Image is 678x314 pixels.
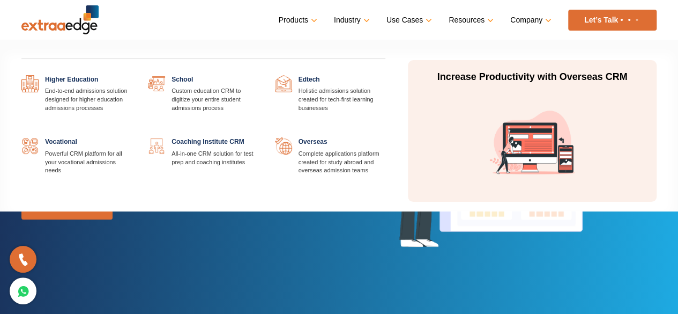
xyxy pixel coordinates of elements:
[449,12,491,28] a: Resources
[510,12,549,28] a: Company
[334,12,368,28] a: Industry
[431,71,633,84] p: Increase Productivity with Overseas CRM
[386,12,430,28] a: Use Cases
[568,10,657,31] a: Let’s Talk
[279,12,315,28] a: Products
